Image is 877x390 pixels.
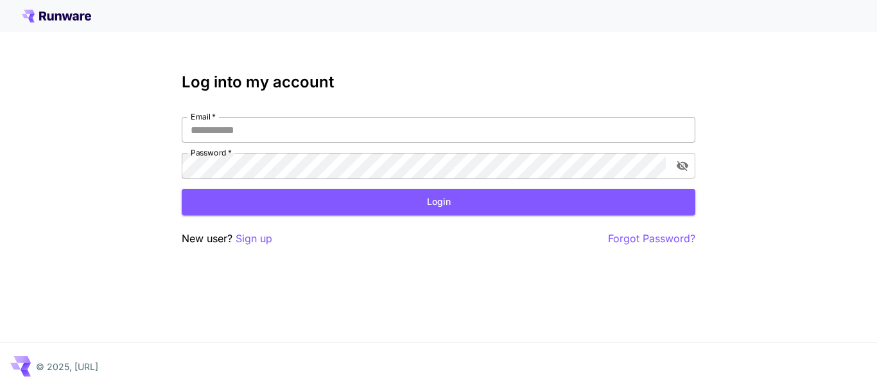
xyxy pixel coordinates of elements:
h3: Log into my account [182,73,695,91]
button: toggle password visibility [671,154,694,177]
p: New user? [182,231,272,247]
button: Sign up [236,231,272,247]
button: Forgot Password? [608,231,695,247]
label: Email [191,111,216,122]
label: Password [191,147,232,158]
button: Login [182,189,695,215]
p: © 2025, [URL] [36,360,98,373]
